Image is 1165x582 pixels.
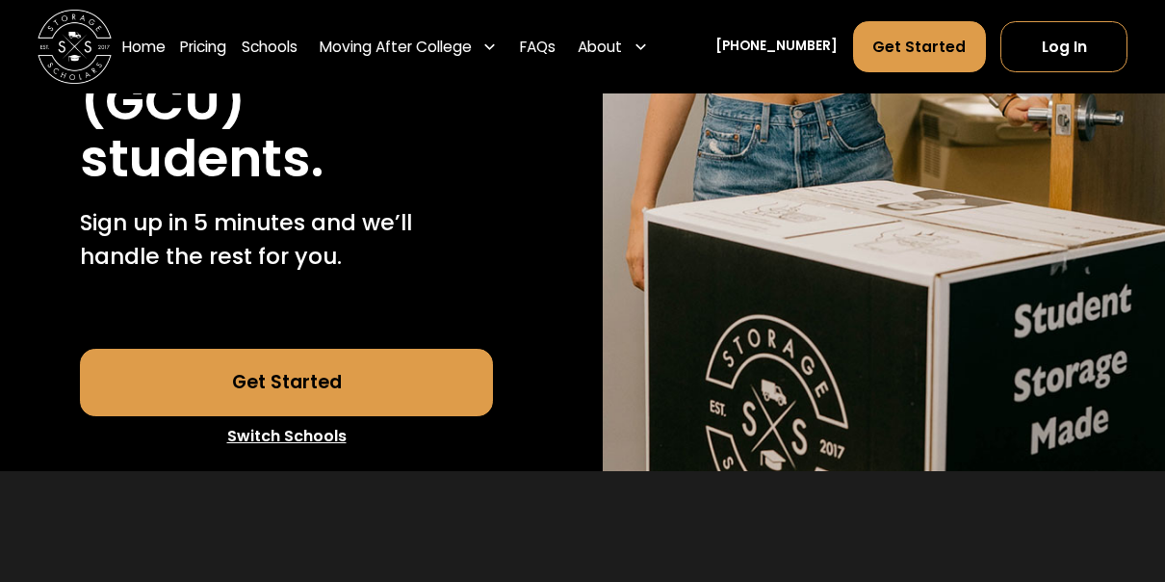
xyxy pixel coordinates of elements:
a: [PHONE_NUMBER] [715,37,838,56]
div: Moving After College [312,20,505,72]
a: Switch Schools [80,416,492,457]
img: Storage Scholars main logo [38,10,113,85]
a: FAQs [520,20,556,72]
h1: students. [80,131,324,188]
div: About [578,36,622,58]
a: Home [122,20,166,72]
a: Schools [242,20,298,72]
div: About [571,20,657,72]
div: Moving After College [320,36,472,58]
a: Get Started [80,349,492,416]
p: Sign up in 5 minutes and we’ll handle the rest for you. [80,206,492,274]
a: home [38,10,113,85]
a: Pricing [180,20,226,72]
a: Log In [1000,21,1127,71]
a: Get Started [853,21,986,71]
